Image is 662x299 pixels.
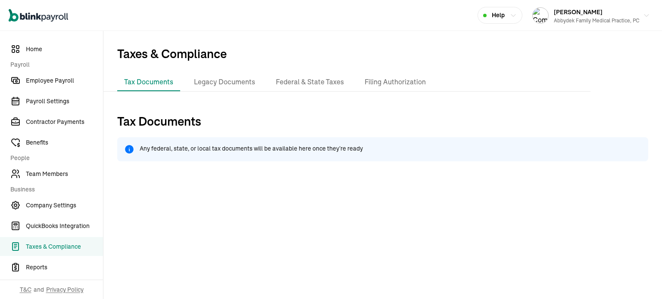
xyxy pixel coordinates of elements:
[533,8,548,23] img: Company logo
[26,117,103,126] span: Contractor Payments
[26,201,103,210] span: Company Settings
[26,138,103,147] span: Benefits
[10,185,98,194] span: Business
[26,242,103,251] span: Taxes & Compliance
[554,17,640,25] div: Abbydek Family Medical Practice, PC
[117,73,180,91] li: Tax Documents
[9,3,68,28] nav: Global
[529,5,653,26] button: Company logo[PERSON_NAME]Abbydek Family Medical Practice, PC
[492,11,505,20] span: Help
[358,73,433,91] li: Filing Authorization
[26,222,103,231] span: QuickBooks Integration
[26,45,103,54] span: Home
[478,7,522,24] button: Help
[26,170,103,179] span: Team Members
[10,60,98,69] span: Payroll
[26,97,103,106] span: Payroll Settings
[269,73,351,91] li: Federal & State Taxes
[554,8,603,16] span: [PERSON_NAME]
[46,285,84,294] span: Privacy Policy
[103,31,662,73] span: Taxes & Compliance
[26,76,103,85] span: Employee Payroll
[26,263,103,272] span: Reports
[20,285,31,294] span: T&C
[140,144,363,153] span: Any federal, state, or local tax documents will be available here once they’re ready
[187,73,262,91] li: Legacy Documents
[10,154,98,163] span: People
[117,112,648,137] h1: Tax Documents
